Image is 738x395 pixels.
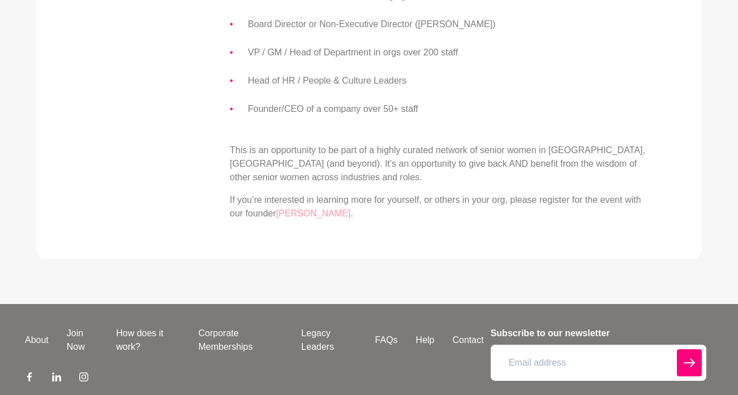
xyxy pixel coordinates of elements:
[248,45,647,60] li: VP / GM / Head of Department in orgs over 200 staff
[52,372,61,385] a: LinkedIn
[16,333,58,347] a: About
[107,327,189,354] a: How does it work?
[491,327,706,340] h4: Subscribe to our newsletter
[230,144,647,184] p: This is an opportunity to be part of a highly curated network of senior women in [GEOGRAPHIC_DATA...
[366,333,407,347] a: FAQs
[444,333,493,347] a: Contact
[79,372,88,385] a: Instagram
[292,327,366,354] a: Legacy Leaders
[407,333,444,347] a: Help
[25,372,34,385] a: Facebook
[248,102,647,116] li: Founder/CEO of a company over 50+ staff
[276,209,351,218] a: [PERSON_NAME]
[248,17,647,32] li: Board Director or Non-Executive Director ([PERSON_NAME])
[491,345,706,381] input: Email address
[58,327,107,354] a: Join Now
[189,327,292,354] a: Corporate Memberships
[248,73,647,88] li: Head of HR / People & Culture Leaders
[230,193,647,220] p: If you’re interested in learning more for yourself, or others in your org, please register for th...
